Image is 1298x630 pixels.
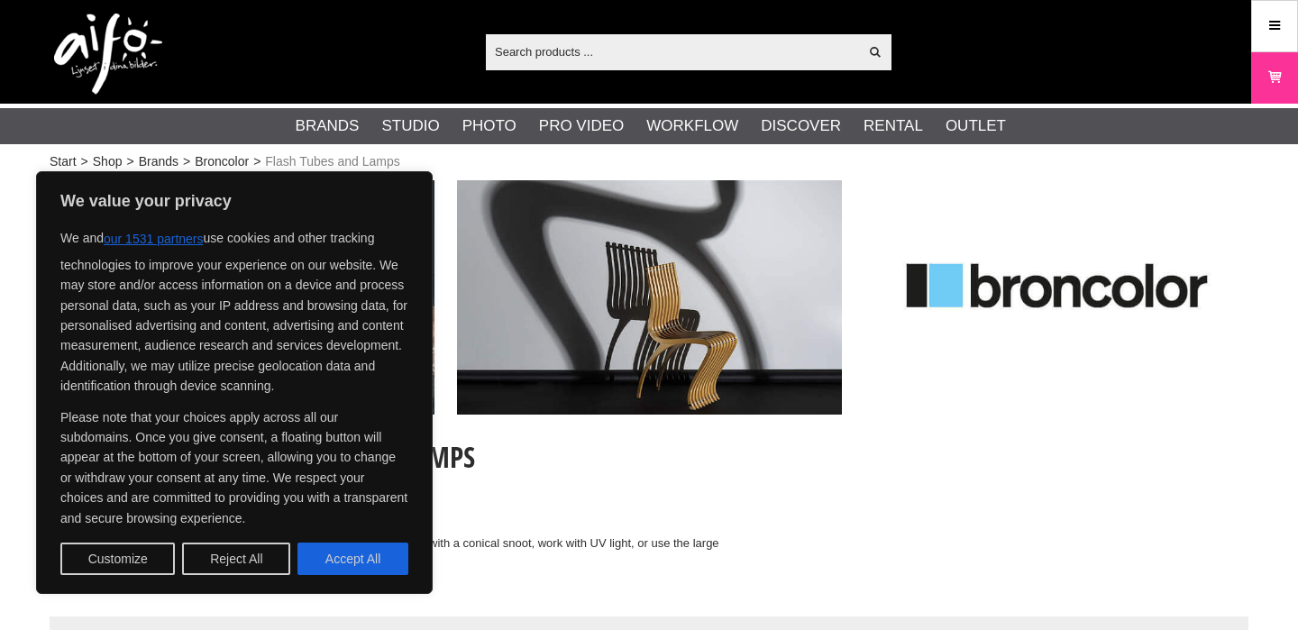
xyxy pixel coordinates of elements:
img: logo.png [54,14,162,95]
a: Start [50,152,77,171]
a: Photo [462,114,516,138]
img: Ad:002 ban-broncolor-002.jpg [457,180,842,415]
a: Studio [381,114,439,138]
img: Ad:003 ban-broncolor-logga.jpg [864,180,1249,415]
button: Accept All [297,543,408,575]
a: Shop [93,152,123,171]
p: We value your privacy [60,190,408,212]
a: Rental [864,114,923,138]
p: Please note that your choices apply across all our subdomains. Once you give consent, a floating ... [60,407,408,528]
span: > [183,152,190,171]
a: Outlet [946,114,1006,138]
a: Pro Video [539,114,624,138]
a: Brands [296,114,360,138]
input: Search products ... [486,38,858,65]
div: We value your privacy [36,171,433,594]
button: Customize [60,543,175,575]
button: Reject All [182,543,290,575]
a: Brands [139,152,178,171]
span: > [253,152,261,171]
a: Broncolor [195,152,249,171]
a: Workflow [646,114,738,138]
p: We and use cookies and other tracking technologies to improve your experience on our website. We ... [60,223,408,397]
button: our 1531 partners [104,223,204,255]
a: Discover [761,114,841,138]
span: > [81,152,88,171]
span: Flash Tubes and Lamps [265,152,399,171]
span: > [126,152,133,171]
